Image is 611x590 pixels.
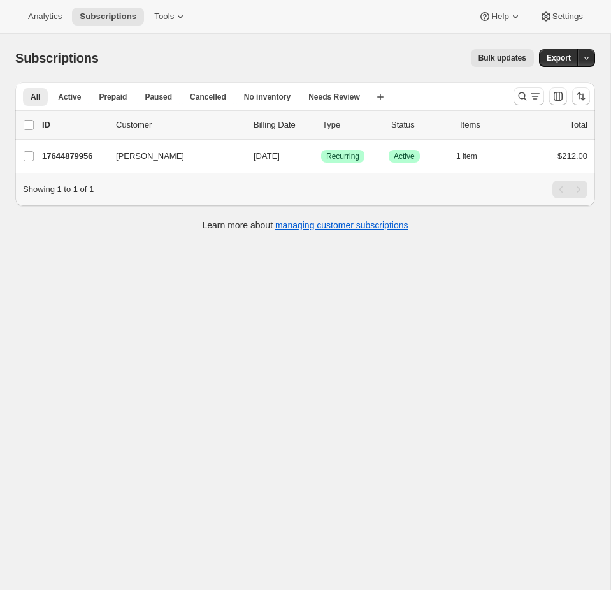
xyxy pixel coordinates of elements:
button: [PERSON_NAME] [108,146,236,166]
button: Bulk updates [471,49,534,67]
p: Status [391,119,450,131]
div: 17644879956[PERSON_NAME][DATE]SuccessRecurringSuccessActive1 item$212.00 [42,147,587,165]
button: Help [471,8,529,26]
span: No inventory [244,92,291,102]
span: Recurring [326,151,359,161]
span: Settings [552,11,583,22]
span: [DATE] [254,151,280,161]
span: Export [547,53,571,63]
span: $212.00 [557,151,587,161]
div: Type [322,119,381,131]
span: Prepaid [99,92,127,102]
span: Paused [145,92,172,102]
span: Bulk updates [478,53,526,63]
button: Export [539,49,579,67]
button: Search and filter results [514,87,544,105]
span: Tools [154,11,174,22]
button: Customize table column order and visibility [549,87,567,105]
span: Needs Review [308,92,360,102]
span: All [31,92,40,102]
button: 1 item [456,147,491,165]
button: Settings [532,8,591,26]
p: Customer [116,119,243,131]
a: managing customer subscriptions [275,220,408,230]
span: Subscriptions [15,51,99,65]
nav: Pagination [552,181,587,198]
p: ID [42,119,106,131]
p: Billing Date [254,119,312,131]
span: Help [491,11,508,22]
button: Tools [147,8,194,26]
div: Items [460,119,519,131]
button: Create new view [370,88,391,106]
div: IDCustomerBilling DateTypeStatusItemsTotal [42,119,587,131]
p: Learn more about [203,219,408,232]
button: Analytics [20,8,69,26]
button: Subscriptions [72,8,144,26]
span: 1 item [456,151,477,161]
span: Active [58,92,81,102]
span: Analytics [28,11,62,22]
span: Cancelled [190,92,226,102]
p: 17644879956 [42,150,106,163]
span: [PERSON_NAME] [116,150,184,163]
p: Showing 1 to 1 of 1 [23,183,94,196]
span: Subscriptions [80,11,136,22]
button: Sort the results [572,87,590,105]
span: Active [394,151,415,161]
p: Total [570,119,587,131]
